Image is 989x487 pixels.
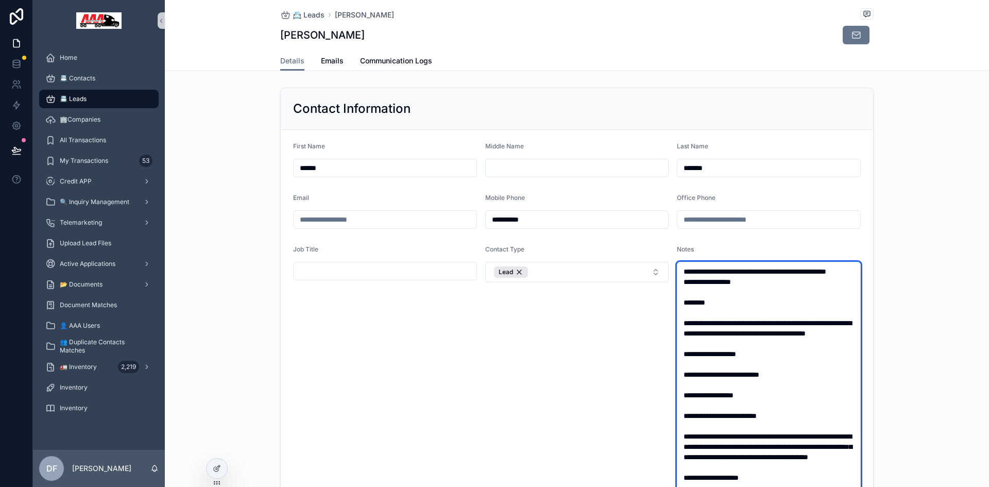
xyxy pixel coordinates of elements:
span: Document Matches [60,301,117,309]
button: Select Button [485,262,669,282]
a: 🏢Companies [39,110,159,129]
span: Email [293,194,309,201]
a: 📇 Leads [280,10,325,20]
div: 2,219 [118,361,139,373]
a: Telemarketing [39,213,159,232]
a: 🚛 Inventory2,219 [39,358,159,376]
span: Lead [499,268,513,276]
a: 👥 Duplicate Contacts Matches [39,337,159,356]
span: 🚛 Inventory [60,363,97,371]
a: All Transactions [39,131,159,149]
span: All Transactions [60,136,106,144]
span: Inventory [60,404,88,412]
img: App logo [76,12,122,29]
span: 📂 Documents [60,280,103,289]
h1: [PERSON_NAME] [280,28,365,42]
span: Telemarketing [60,219,102,227]
a: 📇 Leads [39,90,159,108]
span: Emails [321,56,344,66]
a: My Transactions53 [39,152,159,170]
a: Inventory [39,399,159,417]
a: 👤 AAA Users [39,316,159,335]
a: 📂 Documents [39,275,159,294]
p: [PERSON_NAME] [72,463,131,474]
div: scrollable content [33,41,165,431]
a: 🔍 Inquiry Management [39,193,159,211]
span: Office Phone [677,194,715,201]
span: Job Title [293,245,318,253]
span: Last Name [677,142,708,150]
span: Mobile Phone [485,194,525,201]
span: Active Applications [60,260,115,268]
a: Document Matches [39,296,159,314]
span: Inventory [60,383,88,392]
span: 🏢Companies [60,115,100,124]
span: Details [280,56,304,66]
span: 📇 Contacts [60,74,95,82]
a: Emails [321,52,344,72]
a: Home [39,48,159,67]
h2: Contact Information [293,100,411,117]
a: Active Applications [39,255,159,273]
span: 📇 Leads [293,10,325,20]
span: Communication Logs [360,56,432,66]
a: Credit APP [39,172,159,191]
span: Upload Lead Files [60,239,111,247]
a: [PERSON_NAME] [335,10,394,20]
a: Upload Lead Files [39,234,159,253]
span: Notes [677,245,694,253]
a: Details [280,52,304,71]
div: 53 [139,155,152,167]
span: 👥 Duplicate Contacts Matches [60,338,148,355]
a: Inventory [39,378,159,397]
span: 📇 Leads [60,95,87,103]
span: My Transactions [60,157,108,165]
span: First Name [293,142,325,150]
span: DF [46,462,57,475]
span: Credit APP [60,177,92,186]
span: 👤 AAA Users [60,322,100,330]
span: Middle Name [485,142,524,150]
span: 🔍 Inquiry Management [60,198,129,206]
a: Communication Logs [360,52,432,72]
span: Home [60,54,77,62]
button: Unselect 10 [494,266,528,278]
span: Contact Type [485,245,524,253]
a: 📇 Contacts [39,69,159,88]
